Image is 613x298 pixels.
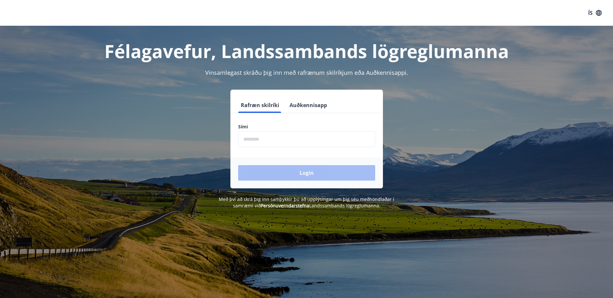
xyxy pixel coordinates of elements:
button: Auðkennisapp [287,97,330,113]
span: Vinsamlegast skráðu þig inn með rafrænum skilríkjum eða Auðkennisappi. [205,69,408,76]
span: Með því að skrá þig inn samþykkir þú að upplýsingar um þig séu meðhöndlaðar í samræmi við Landssa... [219,196,394,209]
label: Sími [238,124,375,130]
button: Rafræn skilríki [238,97,282,113]
a: Persónuverndarstefna [261,203,309,209]
button: ÍS [585,7,605,19]
h1: Félagavefur, Landssambands lögreglumanna [82,39,532,63]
